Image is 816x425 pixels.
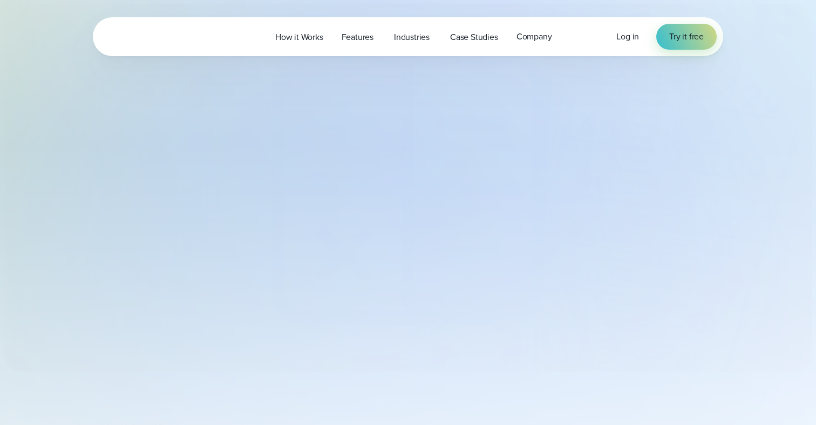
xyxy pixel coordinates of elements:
[275,31,323,44] span: How it Works
[342,31,373,44] span: Features
[394,31,430,44] span: Industries
[616,30,639,43] a: Log in
[450,31,498,44] span: Case Studies
[441,26,507,48] a: Case Studies
[669,30,704,43] span: Try it free
[516,30,552,43] span: Company
[656,24,717,50] a: Try it free
[266,26,332,48] a: How it Works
